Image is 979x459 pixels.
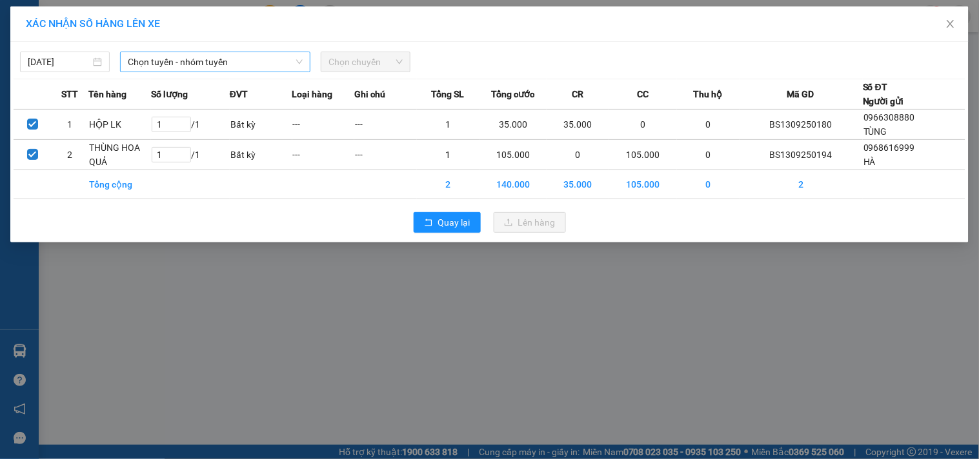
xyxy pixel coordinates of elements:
span: XÁC NHẬN SỐ HÀNG LÊN XE [26,17,160,30]
td: BS1309250180 [740,110,863,140]
td: 105.000 [479,140,547,170]
td: 2 [417,170,479,199]
td: / 1 [151,140,230,170]
span: close [945,19,956,29]
span: STT [61,87,78,101]
td: 0 [677,140,740,170]
td: 2 [51,140,88,170]
span: 0968616999 [863,142,915,153]
td: Tổng cộng [88,170,151,199]
span: rollback [424,218,433,228]
button: uploadLên hàng [494,212,566,233]
td: --- [292,140,355,170]
input: 13/09/2025 [28,55,90,69]
span: 0966308880 [863,112,915,122]
td: --- [354,110,417,140]
td: 0 [677,170,740,199]
td: 1 [417,140,479,170]
span: CC [637,87,649,101]
span: Thu hộ [693,87,722,101]
span: Tổng cước [491,87,534,101]
td: 35.000 [547,110,609,140]
td: --- [354,140,417,170]
span: TÙNG [863,126,887,137]
span: Mã GD [787,87,814,101]
td: Bất kỳ [230,110,292,140]
td: 105.000 [609,140,677,170]
span: HÀ [863,157,876,167]
span: Tổng SL [432,87,465,101]
button: Close [933,6,969,43]
td: HỘP LK [88,110,151,140]
span: Chọn tuyến - nhóm tuyến [128,52,303,72]
td: 2 [740,170,863,199]
td: 35.000 [479,110,547,140]
span: Loại hàng [292,87,333,101]
td: 0 [609,110,677,140]
span: Tên hàng [88,87,126,101]
td: 0 [547,140,609,170]
td: 105.000 [609,170,677,199]
button: rollbackQuay lại [414,212,481,233]
td: BS1309250194 [740,140,863,170]
span: Số lượng [151,87,188,101]
td: 1 [51,110,88,140]
span: down [296,58,303,66]
td: 0 [677,110,740,140]
td: / 1 [151,110,230,140]
td: --- [292,110,355,140]
div: Số ĐT Người gửi [863,80,904,108]
td: 140.000 [479,170,547,199]
td: Bất kỳ [230,140,292,170]
span: CR [572,87,583,101]
span: Quay lại [438,215,470,229]
td: THÙNG HOA QUẢ [88,140,151,170]
span: ĐVT [230,87,248,101]
td: 1 [417,110,479,140]
span: Chọn chuyến [328,52,403,72]
td: 35.000 [547,170,609,199]
span: Ghi chú [354,87,385,101]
